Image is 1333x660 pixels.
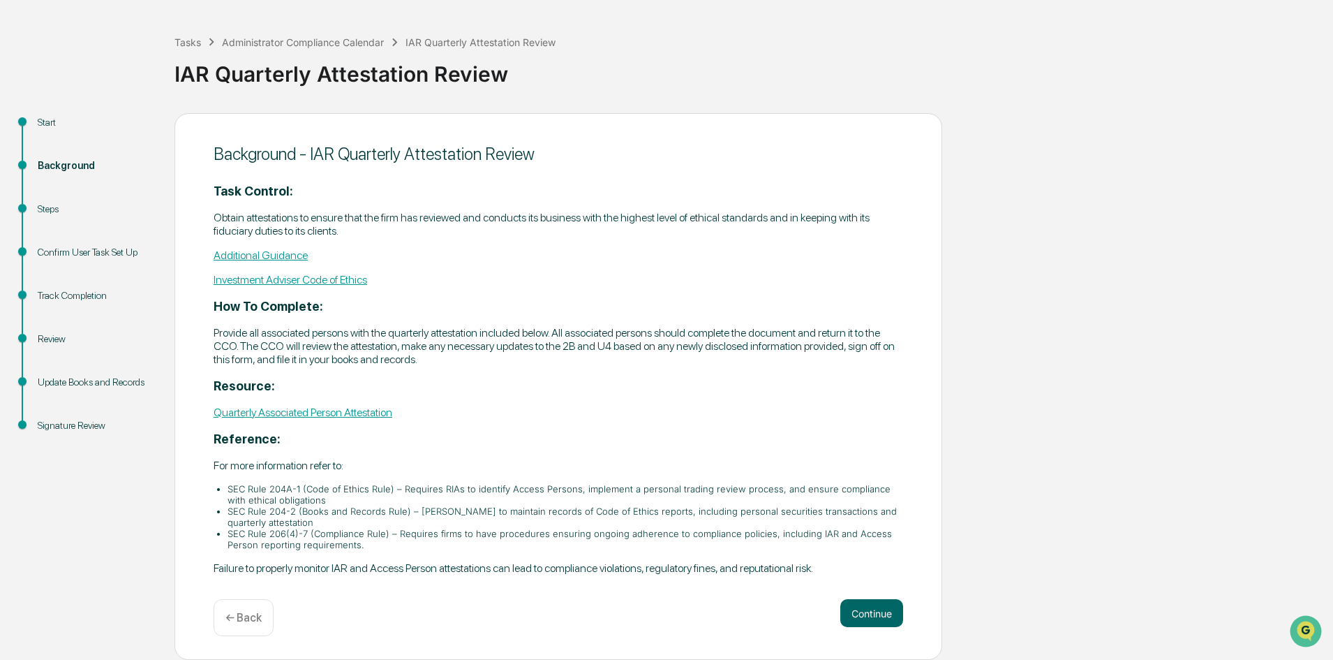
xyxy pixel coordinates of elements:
div: IAR Quarterly Attestation Review [405,36,556,48]
a: 🖐️Preclearance [8,170,96,196]
a: Investment Adviser Code of Ethics [214,273,367,286]
div: Signature Review [38,418,152,433]
li: SEC Rule 206(4)-7 (Compliance Rule) – Requires firms to have procedures ensuring ongoing adherenc... [228,528,903,550]
button: Start new chat [237,111,254,128]
a: 🔎Data Lookup [8,197,94,222]
a: Quarterly Associated Person Attestation [214,406,392,419]
iframe: Open customer support [1288,614,1326,652]
a: 🗄️Attestations [96,170,179,196]
li: SEC Rule 204-2 (Books and Records Rule) – [PERSON_NAME] to maintain records of Code of Ethics rep... [228,506,903,528]
strong: How To Complete: [214,299,323,314]
p: Failure to properly monitor IAR and Access Person attestations can lead to compliance violations,... [214,562,903,575]
button: Continue [840,599,903,627]
div: Administrator Compliance Calendar [222,36,384,48]
div: 🗄️ [101,177,112,189]
div: Confirm User Task Set Up [38,245,152,260]
div: Background - IAR Quarterly Attestation Review [214,144,903,164]
strong: Reference: [214,432,281,446]
strong: Task Control: [214,184,293,198]
div: 🖐️ [14,177,25,189]
div: Tasks [174,36,201,48]
a: Additional Guidance [214,249,308,262]
div: Update Books and Records [38,375,152,390]
p: For more information refer to: [214,459,903,472]
img: 1746055101610-c473b297-6a78-478c-a979-82029cc54cd1 [14,107,39,132]
p: Provide all associated persons with the quarterly attestation included below. All associated pers... [214,326,903,366]
div: Background [38,159,152,173]
div: Review [38,332,152,346]
a: Powered byPylon [98,236,169,247]
li: SEC Rule 204A-1 (Code of Ethics Rule) – Requires RIAs to identify Access Persons, implement a per... [228,483,903,506]
span: Attestations [115,176,173,190]
div: Steps [38,202,152,217]
strong: Resource: [214,379,275,393]
span: Preclearance [28,176,90,190]
div: We're available if you need us! [47,121,177,132]
span: Pylon [139,237,169,247]
div: IAR Quarterly Attestation Review [174,50,1326,87]
div: Start [38,115,152,130]
p: ← Back [225,611,262,624]
span: Data Lookup [28,203,88,217]
div: Track Completion [38,288,152,303]
p: Obtain attestations to ensure that the firm has reviewed and conducts its business with the highe... [214,211,903,237]
div: Start new chat [47,107,229,121]
p: How can we help? [14,29,254,52]
div: 🔎 [14,204,25,215]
